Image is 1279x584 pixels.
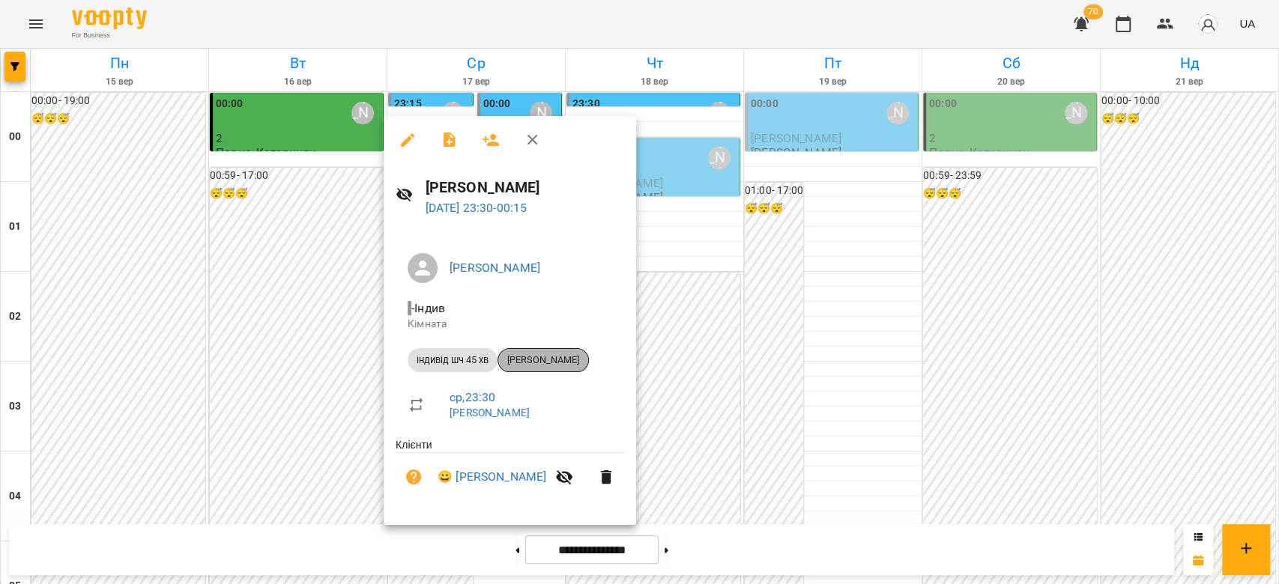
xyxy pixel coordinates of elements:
a: 😀 [PERSON_NAME] [438,468,546,486]
a: ср , 23:30 [450,390,495,404]
span: [PERSON_NAME] [498,353,588,367]
span: - Індив [408,301,448,315]
ul: Клієнти [396,437,624,507]
span: індивід шч 45 хв [408,353,498,367]
a: [PERSON_NAME] [450,261,540,275]
div: [PERSON_NAME] [498,348,589,372]
h6: [PERSON_NAME] [426,176,624,199]
a: [PERSON_NAME] [450,407,530,419]
a: [DATE] 23:30-00:15 [426,201,527,215]
p: Кімната [408,317,612,332]
button: Візит ще не сплачено. Додати оплату? [396,459,432,495]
